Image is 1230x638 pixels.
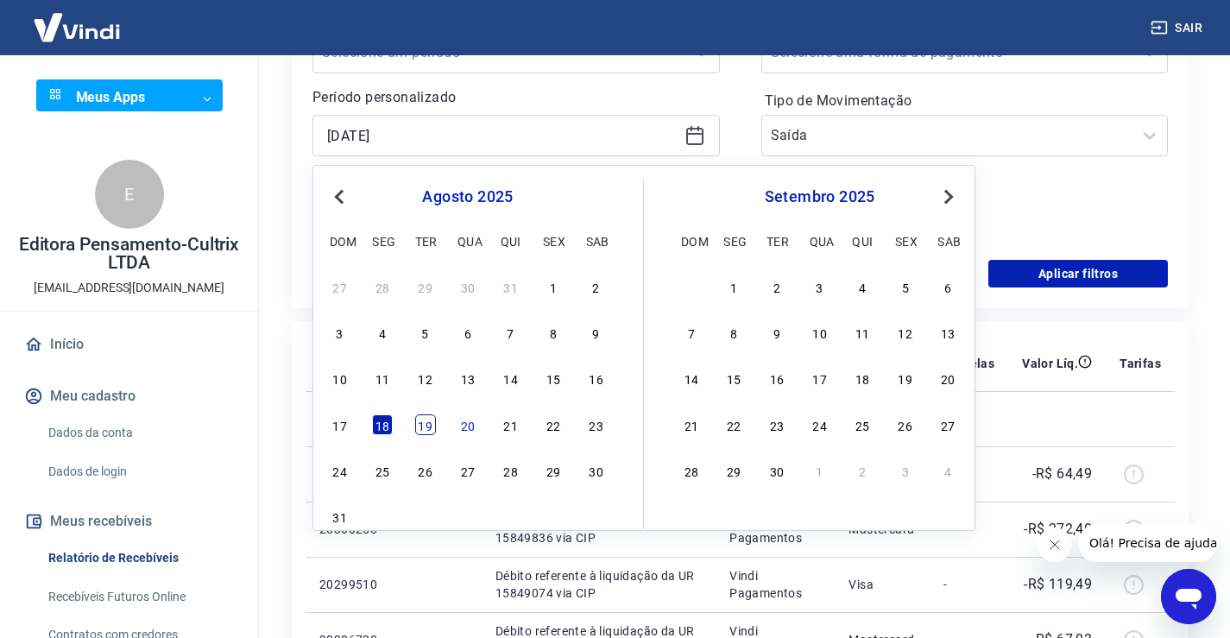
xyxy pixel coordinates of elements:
div: Choose domingo, 3 de agosto de 2025 [330,322,350,343]
div: dom [330,231,350,251]
div: Choose domingo, 17 de agosto de 2025 [330,414,350,435]
p: 20299510 [319,576,399,593]
div: setembro 2025 [678,186,961,207]
div: E [95,160,164,229]
div: Choose domingo, 21 de setembro de 2025 [681,414,702,435]
div: Choose segunda-feira, 4 de agosto de 2025 [372,322,393,343]
div: Choose quarta-feira, 3 de setembro de 2025 [457,506,478,527]
div: qui [852,231,873,251]
div: qua [457,231,478,251]
div: Choose sexta-feira, 5 de setembro de 2025 [895,276,916,297]
div: Choose domingo, 10 de agosto de 2025 [330,368,350,388]
div: qua [810,231,830,251]
div: Choose sexta-feira, 12 de setembro de 2025 [895,322,916,343]
div: Choose terça-feira, 12 de agosto de 2025 [415,368,436,388]
div: sab [586,231,607,251]
iframe: Botão para abrir a janela de mensagens [1161,569,1216,624]
div: Choose quarta-feira, 17 de setembro de 2025 [810,368,830,388]
div: Choose terça-feira, 30 de setembro de 2025 [766,460,787,481]
div: Choose sábado, 6 de setembro de 2025 [937,276,958,297]
div: Choose segunda-feira, 22 de setembro de 2025 [723,414,744,435]
div: Choose quinta-feira, 2 de outubro de 2025 [852,460,873,481]
div: Choose segunda-feira, 11 de agosto de 2025 [372,368,393,388]
div: Choose quinta-feira, 14 de agosto de 2025 [501,368,521,388]
div: Choose segunda-feira, 28 de julho de 2025 [372,276,393,297]
p: Editora Pensamento-Cultrix LTDA [14,236,244,272]
button: Next Month [938,186,959,207]
div: sex [543,231,564,251]
div: Choose quinta-feira, 21 de agosto de 2025 [501,414,521,435]
div: Choose sábado, 4 de outubro de 2025 [937,460,958,481]
p: Tarifas [1120,355,1161,372]
div: ter [415,231,436,251]
div: Choose sexta-feira, 26 de setembro de 2025 [895,414,916,435]
div: Choose quarta-feira, 30 de julho de 2025 [457,276,478,297]
div: Choose segunda-feira, 1 de setembro de 2025 [372,506,393,527]
div: month 2025-09 [678,274,961,483]
div: Choose quarta-feira, 1 de outubro de 2025 [810,460,830,481]
p: -R$ 272,40 [1024,519,1092,540]
a: Dados da conta [41,415,237,451]
span: Olá! Precisa de ajuda? [10,12,145,26]
p: [EMAIL_ADDRESS][DOMAIN_NAME] [34,279,224,297]
button: Sair [1147,12,1209,44]
div: Choose sábado, 2 de agosto de 2025 [586,276,607,297]
div: Choose sábado, 9 de agosto de 2025 [586,322,607,343]
div: dom [681,231,702,251]
div: Choose terça-feira, 2 de setembro de 2025 [766,276,787,297]
div: month 2025-08 [327,274,609,529]
div: Choose quarta-feira, 6 de agosto de 2025 [457,322,478,343]
div: ter [766,231,787,251]
div: Choose quinta-feira, 18 de setembro de 2025 [852,368,873,388]
div: Choose sexta-feira, 1 de agosto de 2025 [543,276,564,297]
div: Choose sexta-feira, 19 de setembro de 2025 [895,368,916,388]
div: Choose quinta-feira, 25 de setembro de 2025 [852,414,873,435]
input: Data inicial [327,123,678,148]
div: sab [937,231,958,251]
div: sex [895,231,916,251]
div: Choose quarta-feira, 27 de agosto de 2025 [457,460,478,481]
div: Choose segunda-feira, 8 de setembro de 2025 [723,322,744,343]
div: Choose sábado, 16 de agosto de 2025 [586,368,607,388]
p: Período personalizado [312,87,720,108]
div: Choose domingo, 7 de setembro de 2025 [681,322,702,343]
div: Choose terça-feira, 26 de agosto de 2025 [415,460,436,481]
button: Meu cadastro [21,377,237,415]
div: Choose sexta-feira, 29 de agosto de 2025 [543,460,564,481]
div: Choose sexta-feira, 8 de agosto de 2025 [543,322,564,343]
div: Choose terça-feira, 23 de setembro de 2025 [766,414,787,435]
p: Valor Líq. [1022,355,1078,372]
div: Choose quinta-feira, 11 de setembro de 2025 [852,322,873,343]
div: Choose domingo, 27 de julho de 2025 [330,276,350,297]
button: Previous Month [329,186,350,207]
div: Choose sexta-feira, 3 de outubro de 2025 [895,460,916,481]
img: Vindi [21,1,133,54]
div: Choose segunda-feira, 18 de agosto de 2025 [372,414,393,435]
div: Choose quarta-feira, 3 de setembro de 2025 [810,276,830,297]
p: - [943,576,994,593]
div: Choose sexta-feira, 15 de agosto de 2025 [543,368,564,388]
div: qui [501,231,521,251]
div: Choose terça-feira, 29 de julho de 2025 [415,276,436,297]
p: Visa [848,576,916,593]
button: Meus recebíveis [21,502,237,540]
div: Choose segunda-feira, 29 de setembro de 2025 [723,460,744,481]
a: Início [21,325,237,363]
div: Choose segunda-feira, 1 de setembro de 2025 [723,276,744,297]
div: Choose quinta-feira, 7 de agosto de 2025 [501,322,521,343]
a: Recebíveis Futuros Online [41,579,237,615]
div: Choose terça-feira, 19 de agosto de 2025 [415,414,436,435]
div: seg [723,231,744,251]
div: Choose sábado, 20 de setembro de 2025 [937,368,958,388]
div: Choose sábado, 6 de setembro de 2025 [586,506,607,527]
iframe: Mensagem da empresa [1079,524,1216,562]
div: Choose terça-feira, 5 de agosto de 2025 [415,322,436,343]
div: Choose domingo, 31 de agosto de 2025 [330,506,350,527]
div: Choose domingo, 28 de setembro de 2025 [681,460,702,481]
div: Choose terça-feira, 2 de setembro de 2025 [415,506,436,527]
div: Choose quarta-feira, 13 de agosto de 2025 [457,368,478,388]
iframe: Fechar mensagem [1038,527,1072,562]
div: Choose quarta-feira, 10 de setembro de 2025 [810,322,830,343]
p: Vindi Pagamentos [729,567,821,602]
div: Choose sábado, 13 de setembro de 2025 [937,322,958,343]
